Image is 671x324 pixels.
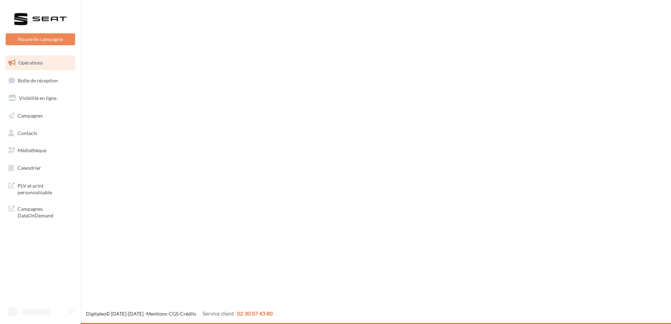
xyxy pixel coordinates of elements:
[18,147,46,153] span: Médiathèque
[180,311,196,317] a: Crédits
[18,60,43,66] span: Opérations
[18,130,37,136] span: Contacts
[6,33,75,45] button: Nouvelle campagne
[237,310,273,317] span: 02 30 07 43 80
[4,55,77,70] a: Opérations
[4,126,77,141] a: Contacts
[18,204,72,219] span: Campagnes DataOnDemand
[146,311,167,317] a: Mentions
[4,201,77,222] a: Campagnes DataOnDemand
[18,113,43,119] span: Campagnes
[18,181,72,196] span: PLV et print personnalisable
[4,143,77,158] a: Médiathèque
[86,311,273,317] span: © [DATE]-[DATE] - - -
[19,95,57,101] span: Visibilité en ligne
[18,77,58,83] span: Boîte de réception
[169,311,178,317] a: CGS
[4,91,77,106] a: Visibilité en ligne
[202,310,234,317] span: Service client
[4,108,77,123] a: Campagnes
[18,165,41,171] span: Calendrier
[4,73,77,88] a: Boîte de réception
[4,178,77,199] a: PLV et print personnalisable
[4,161,77,175] a: Calendrier
[86,311,106,317] a: Digitaleo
